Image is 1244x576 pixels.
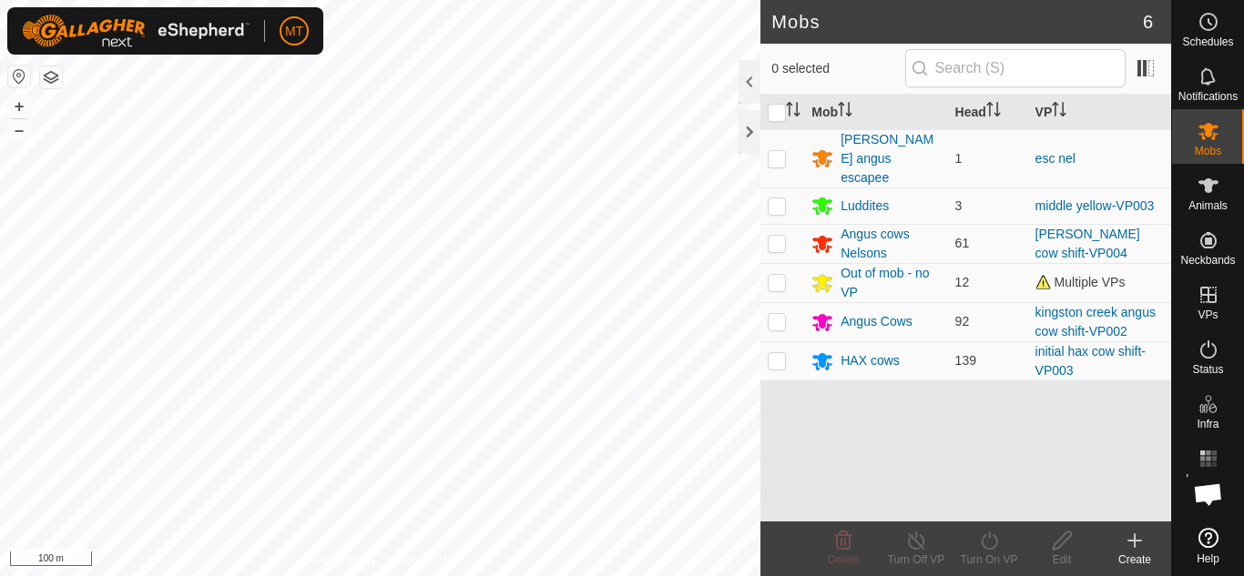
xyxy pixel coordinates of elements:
[838,105,852,119] p-sorticon: Activate to sort
[1188,200,1228,211] span: Animals
[1035,151,1076,166] a: esc nel
[955,275,970,289] span: 12
[8,96,30,117] button: +
[841,351,900,370] div: HAX cows
[828,553,860,566] span: Delete
[22,15,250,47] img: Gallagher Logo
[841,197,889,216] div: Luddites
[986,105,1001,119] p-sorticon: Activate to sort
[8,66,30,87] button: Reset Map
[1181,467,1236,521] div: Open chat
[1025,551,1098,568] div: Edit
[398,552,452,569] a: Contact Us
[955,151,963,166] span: 1
[285,22,303,41] span: MT
[1098,551,1171,568] div: Create
[786,105,800,119] p-sorticon: Activate to sort
[1186,473,1230,484] span: Heatmap
[1035,275,1126,289] span: Multiple VPs
[1198,309,1218,320] span: VPs
[1035,198,1155,213] a: middle yellow-VP003
[8,119,30,141] button: –
[955,198,963,213] span: 3
[1197,419,1219,429] span: Infra
[953,551,1025,568] div: Turn On VP
[1035,305,1156,339] a: kingston creek angus cow shift-VP002
[1143,8,1153,35] span: 6
[1172,520,1244,571] a: Help
[771,59,904,78] span: 0 selected
[1180,255,1235,266] span: Neckbands
[955,314,970,328] span: 92
[1195,146,1221,157] span: Mobs
[841,225,940,263] div: Angus cows Nelsons
[1035,227,1140,260] a: [PERSON_NAME] cow shift-VP004
[955,353,976,368] span: 139
[948,95,1028,130] th: Head
[309,552,377,569] a: Privacy Policy
[1035,344,1146,378] a: initial hax cow shift-VP003
[771,11,1143,33] h2: Mobs
[880,551,953,568] div: Turn Off VP
[1182,36,1233,47] span: Schedules
[40,66,62,88] button: Map Layers
[1052,105,1066,119] p-sorticon: Activate to sort
[841,312,913,331] div: Angus Cows
[1197,553,1219,564] span: Help
[1178,91,1238,102] span: Notifications
[841,264,940,302] div: Out of mob - no VP
[841,130,940,187] div: [PERSON_NAME] angus escapee
[1028,95,1171,130] th: VP
[955,236,970,250] span: 61
[905,49,1126,87] input: Search (S)
[804,95,947,130] th: Mob
[1192,364,1223,375] span: Status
